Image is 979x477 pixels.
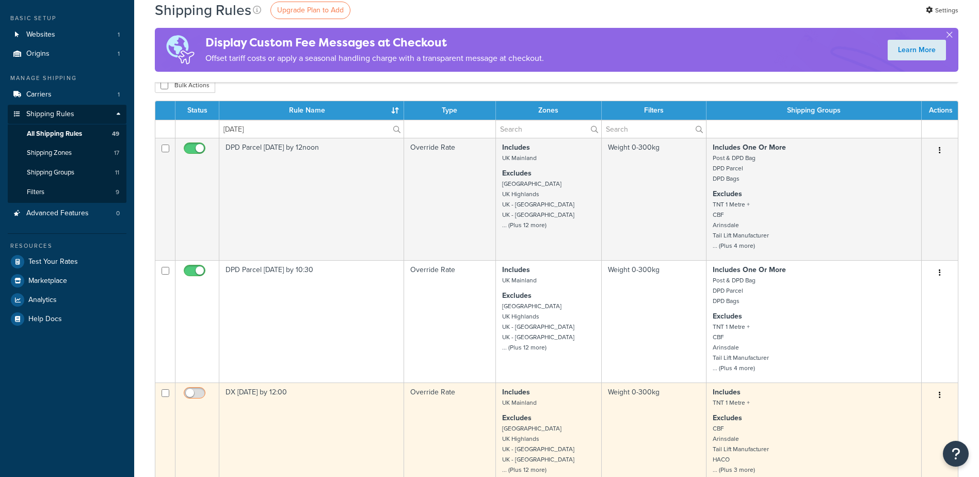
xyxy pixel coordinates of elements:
strong: Includes [502,387,530,397]
a: Learn More [888,40,946,60]
a: Test Your Rates [8,252,126,271]
small: CBF Arinsdale Tail Lift Manufacturer HACO ... (Plus 3 more) [713,424,769,474]
a: Shipping Rules [8,105,126,124]
span: 1 [118,90,120,99]
li: Websites [8,25,126,44]
span: Origins [26,50,50,58]
span: 49 [112,130,119,138]
span: Websites [26,30,55,39]
button: Bulk Actions [155,77,215,93]
a: Websites 1 [8,25,126,44]
a: Origins 1 [8,44,126,63]
a: Advanced Features 0 [8,204,126,223]
strong: Includes [713,387,741,397]
small: UK Mainland [502,276,537,285]
li: Shipping Groups [8,163,126,182]
a: Marketplace [8,272,126,290]
small: [GEOGRAPHIC_DATA] UK Highlands UK - [GEOGRAPHIC_DATA] UK - [GEOGRAPHIC_DATA] ... (Plus 12 more) [502,301,574,352]
strong: Excludes [713,311,742,322]
a: Filters 9 [8,183,126,202]
li: All Shipping Rules [8,124,126,144]
span: Upgrade Plan to Add [277,5,344,15]
a: Analytics [8,291,126,309]
td: DPD Parcel [DATE] by 12noon [219,138,404,260]
span: Shipping Zones [27,149,72,157]
input: Search [496,120,601,138]
input: Search [219,120,404,138]
a: Settings [926,3,958,18]
span: Help Docs [28,315,62,324]
strong: Includes [502,142,530,153]
a: Shipping Zones 17 [8,144,126,163]
small: TNT 1 Metre + [713,398,750,407]
td: Override Rate [404,138,496,260]
th: Shipping Groups [707,101,922,120]
th: Type [404,101,496,120]
th: Filters [602,101,707,120]
small: Post & DPD Bag DPD Parcel DPD Bags [713,153,756,183]
a: Carriers 1 [8,85,126,104]
strong: Includes [502,264,530,275]
span: Shipping Groups [27,168,74,177]
span: 1 [118,30,120,39]
li: Origins [8,44,126,63]
div: Basic Setup [8,14,126,23]
span: 0 [116,209,120,218]
strong: Excludes [502,412,532,423]
span: Shipping Rules [26,110,74,119]
img: duties-banner-06bc72dcb5fe05cb3f9472aba00be2ae8eb53ab6f0d8bb03d382ba314ac3c341.png [155,28,205,72]
span: Analytics [28,296,57,305]
strong: Excludes [502,168,532,179]
small: UK Mainland [502,153,537,163]
span: Marketplace [28,277,67,285]
span: Carriers [26,90,52,99]
a: Help Docs [8,310,126,328]
th: Status [175,101,219,120]
strong: Includes One Or More [713,264,786,275]
span: Filters [27,188,44,197]
a: Shipping Groups 11 [8,163,126,182]
button: Open Resource Center [943,441,969,467]
li: Filters [8,183,126,202]
div: Resources [8,242,126,250]
td: DPD Parcel [DATE] by 10:30 [219,260,404,383]
div: Manage Shipping [8,74,126,83]
th: Rule Name : activate to sort column ascending [219,101,404,120]
th: Actions [922,101,958,120]
h4: Display Custom Fee Messages at Checkout [205,34,544,51]
th: Zones [496,101,602,120]
span: 1 [118,50,120,58]
small: [GEOGRAPHIC_DATA] UK Highlands UK - [GEOGRAPHIC_DATA] UK - [GEOGRAPHIC_DATA] ... (Plus 12 more) [502,179,574,230]
span: All Shipping Rules [27,130,82,138]
small: [GEOGRAPHIC_DATA] UK Highlands UK - [GEOGRAPHIC_DATA] UK - [GEOGRAPHIC_DATA] ... (Plus 12 more) [502,424,574,474]
small: Post & DPD Bag DPD Parcel DPD Bags [713,276,756,306]
li: Shipping Zones [8,144,126,163]
span: Test Your Rates [28,258,78,266]
strong: Excludes [502,290,532,301]
strong: Excludes [713,412,742,423]
strong: Excludes [713,188,742,199]
input: Search [602,120,707,138]
span: Advanced Features [26,209,89,218]
span: 9 [116,188,119,197]
td: Weight 0-300kg [602,138,707,260]
li: Carriers [8,85,126,104]
li: Shipping Rules [8,105,126,203]
small: TNT 1 Metre + CBF Arinsdale Tail Lift Manufacturer ... (Plus 4 more) [713,200,769,250]
a: Upgrade Plan to Add [270,2,350,19]
p: Offset tariff costs or apply a seasonal handling charge with a transparent message at checkout. [205,51,544,66]
td: Override Rate [404,260,496,383]
strong: Includes One Or More [713,142,786,153]
a: All Shipping Rules 49 [8,124,126,144]
td: Weight 0-300kg [602,260,707,383]
li: Advanced Features [8,204,126,223]
small: UK Mainland [502,398,537,407]
span: 17 [114,149,119,157]
span: 11 [115,168,119,177]
small: TNT 1 Metre + CBF Arinsdale Tail Lift Manufacturer ... (Plus 4 more) [713,322,769,373]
